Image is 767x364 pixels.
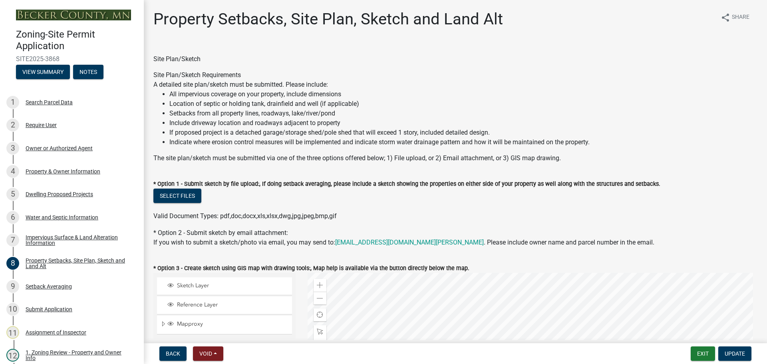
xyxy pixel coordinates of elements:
[721,13,730,22] i: share
[157,316,292,334] li: Mapproxy
[153,189,201,203] button: Select files
[199,350,212,357] span: Void
[159,346,187,361] button: Back
[6,280,19,293] div: 9
[26,235,131,246] div: Impervious Surface & Land Alteration Information
[169,90,757,99] li: All impervious coverage on your property, include dimensions
[26,169,100,174] div: Property & Owner Information
[166,320,289,328] div: Mapproxy
[714,10,756,25] button: shareShare
[16,69,70,76] wm-modal-confirm: Summary
[26,145,93,151] div: Owner or Authorized Agent
[153,212,337,220] span: Valid Document Types: pdf,doc,docx,xls,xlsx,dwg,jpg,jpeg,bmp,gif
[6,257,19,270] div: 8
[16,55,128,63] span: SITE2025-3868
[26,330,86,335] div: Assignment of Inspector
[166,301,289,309] div: Reference Layer
[157,277,292,295] li: Sketch Layer
[6,188,19,201] div: 5
[26,284,72,289] div: Setback Averaging
[169,109,757,118] li: Setbacks from all property lines, roadways, lake/river/pond
[157,296,292,314] li: Reference Layer
[6,234,19,247] div: 7
[26,215,98,220] div: Water and Septic Information
[691,346,715,361] button: Exit
[26,191,93,197] div: Dwelling Proposed Projects
[6,142,19,155] div: 3
[26,350,131,361] div: 1. Zoning Review - Property and Owner Info
[153,181,660,187] label: * Option 1 - Submit sketch by file upload:, If doing setback averaging, please include a sketch s...
[169,99,757,109] li: Location of septic or holding tank, drainfield and well (if applicable)
[16,29,137,52] h4: Zoning-Site Permit Application
[153,228,757,247] div: * Option 2 - Submit sketch by email attachment:
[732,13,749,22] span: Share
[153,80,757,147] div: A detailed site plan/sketch must be submitted. Please include:
[160,320,166,329] span: Expand
[26,122,57,128] div: Require User
[26,99,73,105] div: Search Parcel Data
[26,258,131,269] div: Property Setbacks, Site Plan, Sketch and Land Alt
[175,282,289,289] span: Sketch Layer
[193,346,223,361] button: Void
[73,69,103,76] wm-modal-confirm: Notes
[6,303,19,316] div: 10
[6,349,19,362] div: 12
[153,10,503,29] h1: Property Setbacks, Site Plan, Sketch and Land Alt
[153,153,757,163] div: The site plan/sketch must be submitted via one of the three options offered below; 1) File upload...
[175,320,289,328] span: Mapproxy
[6,165,19,178] div: 4
[169,128,757,137] li: If proposed project is a detached garage/storage shed/pole shed that will exceed 1 story, include...
[314,292,326,304] div: Zoom out
[73,65,103,79] button: Notes
[26,306,72,312] div: Submit Application
[6,326,19,339] div: 11
[725,350,745,357] span: Update
[169,118,757,128] li: Include driveway location and roadways adjacent to property
[6,211,19,224] div: 6
[166,350,180,357] span: Back
[314,308,326,321] div: Find my location
[175,301,289,308] span: Reference Layer
[6,96,19,109] div: 1
[314,279,326,292] div: Zoom in
[335,239,484,246] a: [EMAIL_ADDRESS][DOMAIN_NAME][PERSON_NAME]
[153,239,654,246] span: If you wish to submit a sketch/photo via email, you may send to: . Please include owner name and ...
[6,119,19,131] div: 2
[156,275,293,336] ul: Layer List
[166,282,289,290] div: Sketch Layer
[153,266,469,271] label: * Option 3 - Create sketch using GIS map with drawing tools:, Map help is available via the butto...
[718,346,751,361] button: Update
[153,70,757,163] div: Site Plan/Sketch Requirements
[169,137,757,147] li: Indicate where erosion control measures will be implemented and indicate storm water drainage pat...
[16,65,70,79] button: View Summary
[16,10,131,20] img: Becker County, Minnesota
[153,54,757,64] div: Site Plan/Sketch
